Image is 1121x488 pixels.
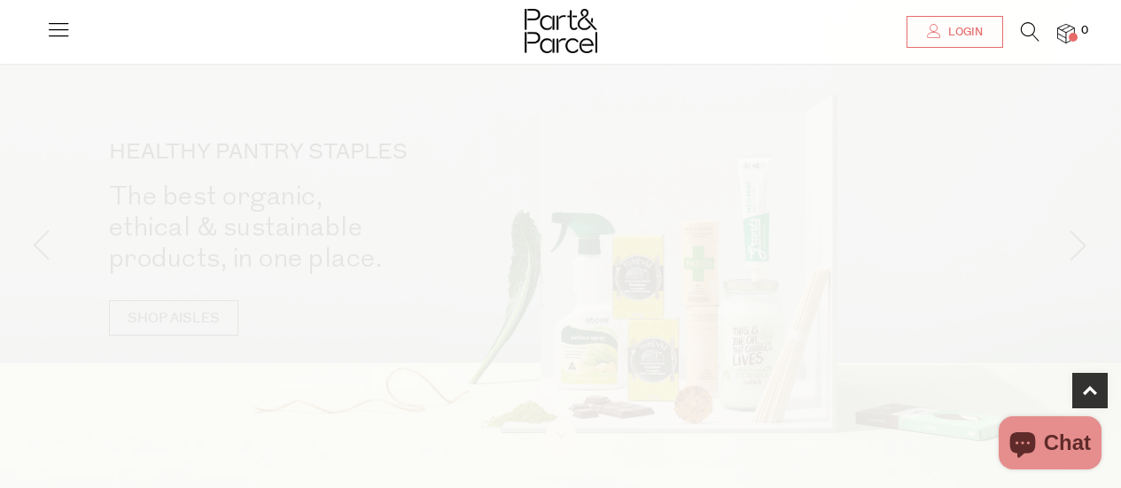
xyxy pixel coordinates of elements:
[1077,23,1093,39] span: 0
[944,25,983,40] span: Login
[1057,24,1075,43] a: 0
[525,9,597,53] img: Part&Parcel
[907,16,1003,48] a: Login
[109,181,588,274] h2: The best organic, ethical & sustainable products, in one place.
[993,416,1107,474] inbox-online-store-chat: Shopify online store chat
[109,142,588,163] p: HEALTHY PANTRY STAPLES
[109,300,238,336] a: SHOP AISLES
